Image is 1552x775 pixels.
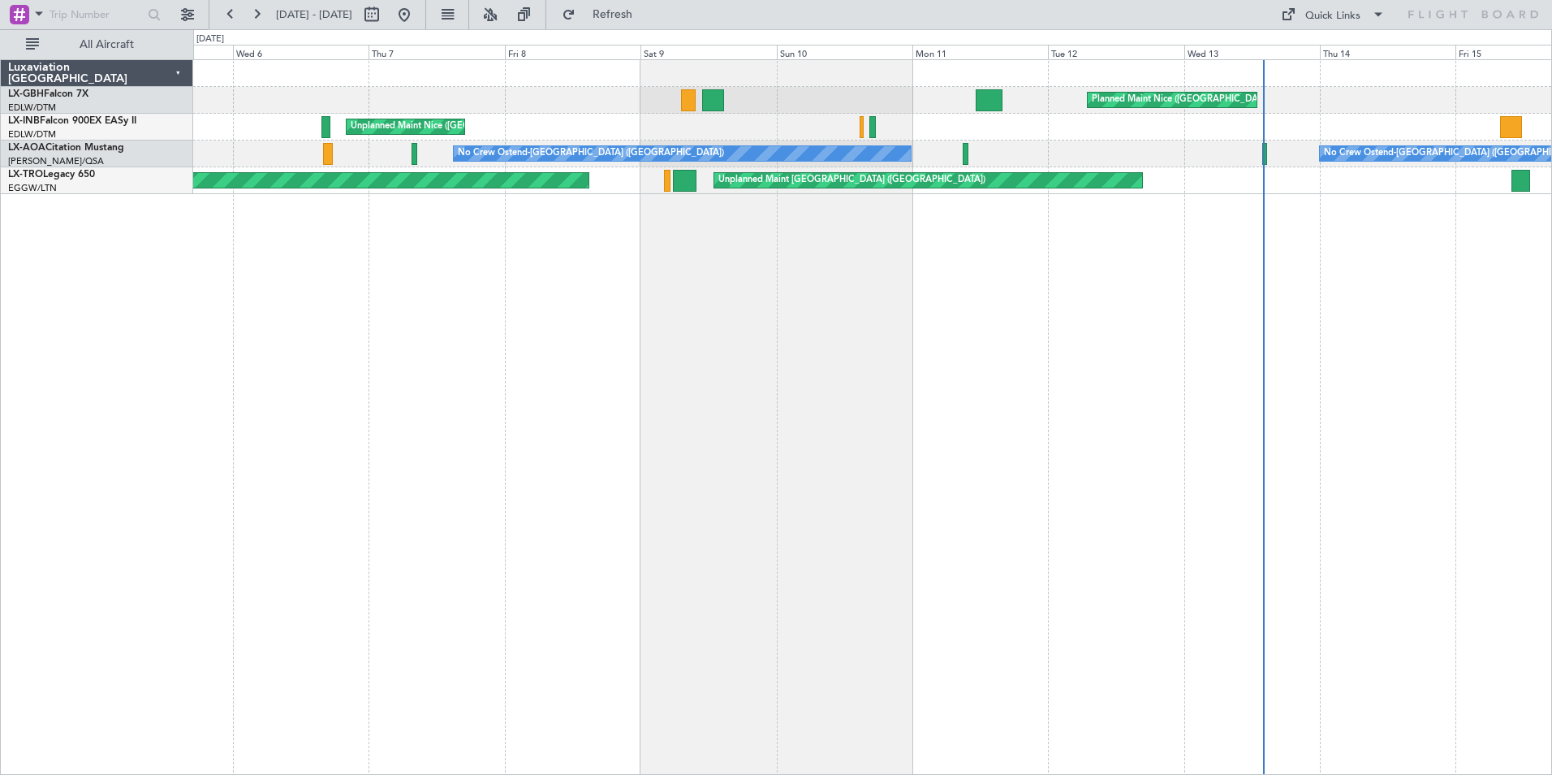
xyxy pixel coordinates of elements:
[1273,2,1393,28] button: Quick Links
[1184,45,1320,59] div: Wed 13
[50,2,143,27] input: Trip Number
[42,39,171,50] span: All Aircraft
[233,45,369,59] div: Wed 6
[912,45,1048,59] div: Mon 11
[579,9,647,20] span: Refresh
[1305,8,1360,24] div: Quick Links
[8,143,45,153] span: LX-AOA
[8,102,56,114] a: EDLW/DTM
[8,143,124,153] a: LX-AOACitation Mustang
[505,45,640,59] div: Fri 8
[276,7,352,22] span: [DATE] - [DATE]
[554,2,652,28] button: Refresh
[777,45,912,59] div: Sun 10
[8,116,136,126] a: LX-INBFalcon 900EX EASy II
[196,32,224,46] div: [DATE]
[8,128,56,141] a: EDLW/DTM
[8,89,44,99] span: LX-GBH
[1092,88,1273,112] div: Planned Maint Nice ([GEOGRAPHIC_DATA])
[1320,45,1455,59] div: Thu 14
[8,116,40,126] span: LX-INB
[351,115,543,139] div: Unplanned Maint Nice ([GEOGRAPHIC_DATA])
[718,168,985,193] div: Unplanned Maint [GEOGRAPHIC_DATA] ([GEOGRAPHIC_DATA])
[8,170,95,180] a: LX-TROLegacy 650
[8,155,104,167] a: [PERSON_NAME]/QSA
[640,45,776,59] div: Sat 9
[369,45,504,59] div: Thu 7
[18,32,176,58] button: All Aircraft
[8,89,88,99] a: LX-GBHFalcon 7X
[8,170,43,180] span: LX-TRO
[458,141,724,166] div: No Crew Ostend-[GEOGRAPHIC_DATA] ([GEOGRAPHIC_DATA])
[1048,45,1183,59] div: Tue 12
[8,182,57,194] a: EGGW/LTN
